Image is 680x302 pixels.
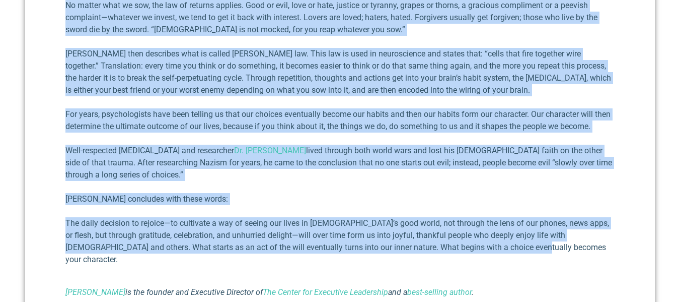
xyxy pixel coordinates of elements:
[65,108,615,133] p: For years, psychologists have been telling us that our choices eventually become our habits and t...
[65,217,615,266] p: The daily decision to rejoice—to cultivate a way of seeing our lives in [DEMOGRAPHIC_DATA]’s good...
[65,287,474,297] i: is the founder and Executive Director of and a .
[65,287,125,297] a: [PERSON_NAME]
[263,287,388,297] a: The Center for Executive Leadership
[65,145,615,181] p: Well-respected [MEDICAL_DATA] and researcher lived through both world wars and lost his [DEMOGRAP...
[234,146,306,155] a: Dr. [PERSON_NAME]
[65,193,615,205] p: [PERSON_NAME] concludes with these words:
[407,287,472,297] a: best-selling author
[65,48,615,96] p: [PERSON_NAME] then describes what is called [PERSON_NAME] law. This law is used in neuroscience a...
